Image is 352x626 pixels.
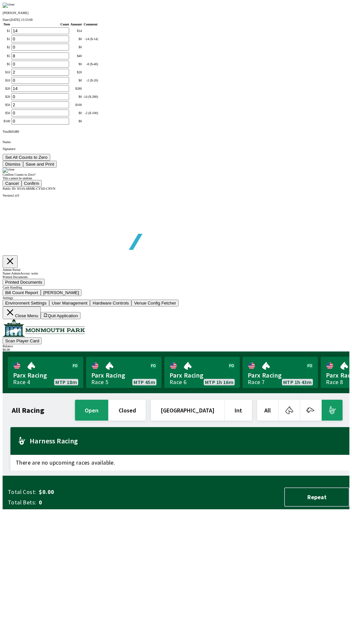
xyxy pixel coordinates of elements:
[3,161,23,168] button: Dismiss
[70,22,82,26] th: Amount
[70,119,82,123] div: $ 0
[13,380,30,385] div: Race 4
[169,371,235,380] span: Parx Racing
[3,173,349,176] div: Confirm Counts to Zero?
[3,18,349,22] div: Date:
[91,371,156,380] span: Parx Racing
[3,275,349,279] div: Printed Documents
[242,357,318,388] a: Parx RacingRace 7MTP 1h 43m
[83,79,98,82] div: -2 ($-20)
[3,101,10,109] td: $ 50
[70,37,82,41] div: $ 0
[70,54,82,58] div: $ 40
[13,371,78,380] span: Parx Racing
[8,357,83,388] a: Parx RacingRace 4MTP 18m
[248,371,313,380] span: Parx Racing
[326,380,343,385] div: Race 8
[283,380,312,385] span: MTP 1h 43m
[17,187,55,190] span: SO3A-6RMK-CYSD-CNVN
[169,380,186,385] div: Race 6
[3,344,349,348] div: Balance
[3,35,10,43] td: $ 1
[3,187,349,190] div: Public ID:
[290,493,344,501] span: Repeat
[12,408,44,413] h1: All Racing
[3,306,41,319] button: Close Menu
[3,85,10,92] td: $ 20
[70,111,82,115] div: $ 0
[70,79,82,82] div: $ 0
[70,45,82,49] div: $ 0
[3,337,42,344] button: Scan Player Card
[83,22,98,26] th: Comment
[3,22,10,26] th: Note
[9,130,16,133] span: $ 454
[225,400,252,421] button: Int
[11,22,69,26] th: Count
[3,154,50,161] button: Set All Counts to Zero
[3,168,15,173] img: close
[3,60,10,68] td: $ 5
[10,18,33,22] span: [DATE] 13:53:00
[3,180,22,187] button: Cancel
[284,487,349,507] button: Repeat
[3,68,10,76] td: $ 10
[18,197,205,266] img: global tote logo
[8,499,36,506] span: Total Bets:
[131,300,179,306] button: Venue Config Fetcher
[70,70,82,74] div: $ 20
[3,319,85,337] img: venue logo
[151,400,224,421] button: [GEOGRAPHIC_DATA]
[41,289,82,296] button: [PERSON_NAME]
[55,380,77,385] span: MTP 18m
[3,109,10,117] td: $ 50
[3,147,349,151] p: Signature:
[39,488,141,496] span: $0.00
[164,357,240,388] a: Parx RacingRace 6MTP 1h 16m
[83,37,98,41] div: -14 ($-14)
[70,95,82,98] div: $ 0
[109,400,146,421] button: closed
[70,103,82,107] div: $ 100
[3,348,349,351] div: $ 0.00
[3,117,10,125] td: $ 100
[90,300,131,306] button: Hardware Controls
[3,268,349,272] div: Admin Portal
[3,43,10,51] td: $ 2
[134,380,155,385] span: MTP 45m
[41,312,81,319] button: Quit Application
[3,3,15,8] img: close
[10,455,349,470] span: There are no upcoming races available.
[75,400,108,421] button: open
[83,62,98,66] div: -8 ($-40)
[70,62,82,66] div: $ 0
[205,380,233,385] span: MTP 1h 16m
[49,300,90,306] button: User Management
[16,130,19,133] span: $ 0
[3,194,349,197] div: Version 1.4.0
[22,180,42,187] button: Confirm
[3,300,49,306] button: Environment Settings
[83,95,98,98] div: -14 ($-280)
[8,488,36,496] span: Total Cost:
[3,77,10,84] td: $ 10
[30,438,344,443] h2: Harness Racing
[248,380,265,385] div: Race 7
[70,29,82,33] div: $ 14
[3,11,349,15] p: [PERSON_NAME]
[257,400,278,421] button: All
[83,111,98,115] div: -2 ($-100)
[3,52,10,60] td: $ 5
[3,286,349,289] div: Cash Handling
[3,140,349,144] p: Name:
[23,161,57,168] button: Save and Print
[3,296,349,300] div: Settings
[39,499,141,506] span: 0
[3,272,349,275] div: Name: Admin Access: write
[3,279,45,286] button: Printed Documents
[86,357,162,388] a: Parx RacingRace 5MTP 45m
[3,289,41,296] button: Bill Count Report
[3,27,10,35] td: $ 1
[3,130,349,133] div: Total
[3,93,10,100] td: $ 20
